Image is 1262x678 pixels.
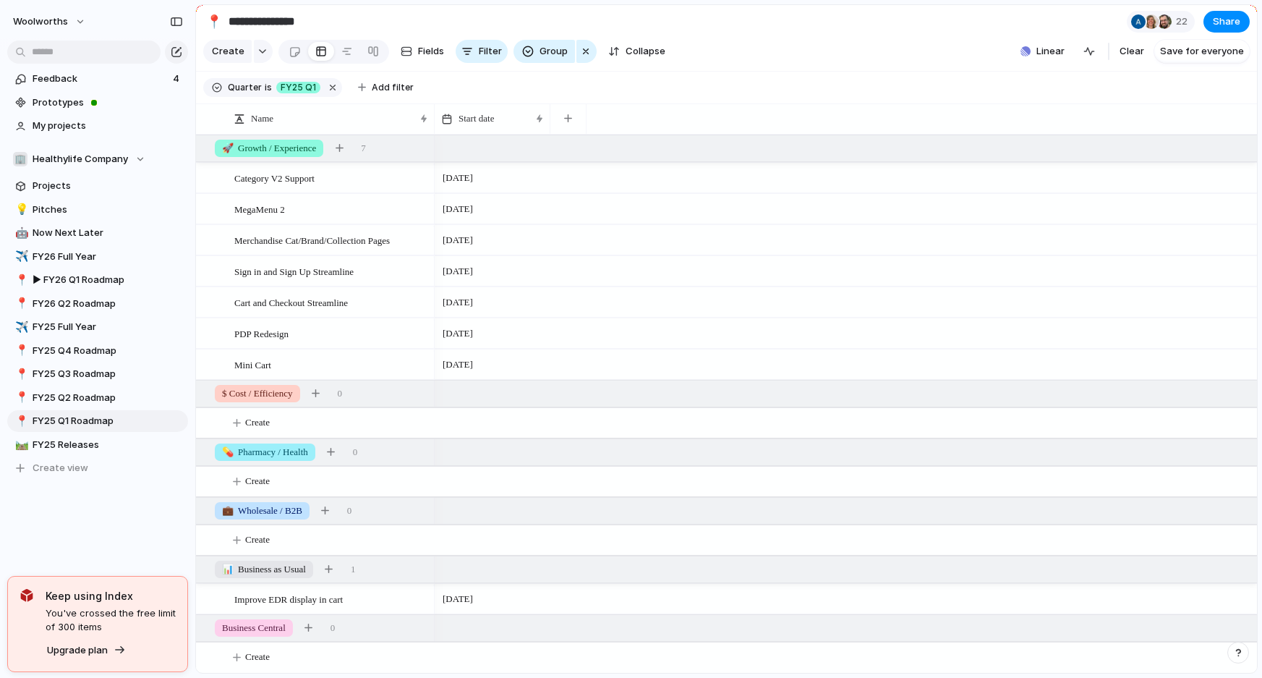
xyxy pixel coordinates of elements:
div: 🤖 [15,225,25,242]
a: 🤖Now Next Later [7,222,188,244]
span: FY25 Q1 [281,81,316,94]
span: Group [540,44,568,59]
span: [DATE] [439,325,477,342]
button: Linear [1015,41,1070,62]
span: [DATE] [439,590,477,608]
span: Keep using Index [46,588,176,603]
a: 💡Pitches [7,199,188,221]
span: Feedback [33,72,169,86]
span: Add filter [372,81,414,94]
button: Filter [456,40,508,63]
a: ✈️FY26 Full Year [7,246,188,268]
span: FY25 Q1 Roadmap [33,414,183,428]
div: 📍 [15,389,25,406]
div: 💡 [15,201,25,218]
span: PDP Redesign [234,325,289,342]
button: 📍 [13,297,27,311]
span: 0 [331,621,336,635]
button: 📍 [202,10,226,33]
span: MegaMenu 2 [234,200,285,217]
a: My projects [7,115,188,137]
button: is [262,80,275,96]
span: Cart and Checkout Streamline [234,294,348,310]
span: Create [212,44,244,59]
button: 📍 [13,367,27,381]
button: Fields [395,40,450,63]
span: FY25 Q2 Roadmap [33,391,183,405]
span: Pitches [33,203,183,217]
a: 📍FY25 Q4 Roadmap [7,340,188,362]
span: Fields [418,44,444,59]
button: 📍 [13,273,27,287]
button: 📍 [13,344,27,358]
div: 🛤️ [15,436,25,453]
div: 🛤️FY25 Releases [7,434,188,456]
span: 0 [353,445,358,459]
span: Pharmacy / Health [222,445,308,459]
span: FY25 Releases [33,438,183,452]
span: FY25 Q3 Roadmap [33,367,183,381]
span: Business as Usual [222,562,306,577]
span: Prototypes [33,96,183,110]
a: 📍FY25 Q2 Roadmap [7,387,188,409]
span: Linear [1036,44,1065,59]
span: Category V2 Support [234,169,315,186]
a: Projects [7,175,188,197]
span: 📊 [222,564,234,575]
span: Upgrade plan [47,643,108,658]
button: Create view [7,457,188,479]
div: ✈️ [15,248,25,265]
span: Projects [33,179,183,193]
button: Clear [1114,40,1150,63]
span: FY26 Q2 Roadmap [33,297,183,311]
div: 📍 [206,12,222,31]
button: FY25 Q1 [273,80,323,96]
span: Name [251,111,273,126]
span: Share [1213,14,1240,29]
span: FY25 Q4 Roadmap [33,344,183,358]
button: Add filter [349,77,422,98]
span: Growth / Experience [222,141,316,156]
div: 📍 [15,366,25,383]
a: 📍FY25 Q1 Roadmap [7,410,188,432]
span: Save for everyone [1160,44,1244,59]
a: 📍▶︎ FY26 Q1 Roadmap [7,269,188,291]
button: Group [513,40,575,63]
span: [DATE] [439,169,477,187]
span: [DATE] [439,263,477,280]
span: Start date [459,111,494,126]
span: [DATE] [439,232,477,249]
span: 💼 [222,505,234,516]
span: Improve EDR display in cart [234,590,343,607]
span: [DATE] [439,200,477,218]
span: Create [245,474,270,488]
span: Sign in and Sign Up Streamline [234,263,354,279]
div: ✈️FY25 Full Year [7,316,188,338]
span: Wholesale / B2B [222,504,302,518]
span: My projects [33,119,183,133]
a: 📍FY26 Q2 Roadmap [7,293,188,315]
span: FY25 Full Year [33,320,183,334]
button: 📍 [13,391,27,405]
div: 📍FY25 Q3 Roadmap [7,363,188,385]
span: FY26 Full Year [33,250,183,264]
span: Clear [1120,44,1144,59]
span: Collapse [626,44,665,59]
div: 🏢 [13,152,27,166]
span: Business Central [222,621,286,635]
button: 🛤️ [13,438,27,452]
span: Mini Cart [234,356,271,373]
div: ✈️ [15,319,25,336]
span: 22 [1176,14,1192,29]
span: Create [245,415,270,430]
span: Now Next Later [33,226,183,240]
span: 0 [338,386,343,401]
button: 📍 [13,414,27,428]
a: Prototypes [7,92,188,114]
